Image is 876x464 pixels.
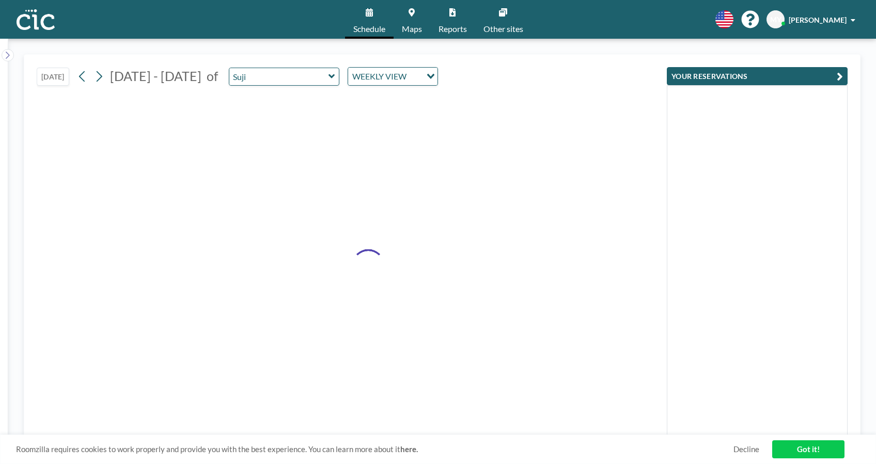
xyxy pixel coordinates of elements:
span: of [207,68,218,84]
button: [DATE] [37,68,69,86]
a: Got it! [772,440,844,458]
span: Schedule [353,25,385,33]
img: organization-logo [17,9,55,30]
span: Roomzilla requires cookies to work properly and provide you with the best experience. You can lea... [16,444,733,454]
span: MY [770,15,781,24]
button: YOUR RESERVATIONS [667,67,848,85]
input: Search for option [410,70,420,83]
a: Decline [733,444,759,454]
span: Maps [402,25,422,33]
span: Reports [439,25,467,33]
input: Suji [229,68,328,85]
span: [DATE] - [DATE] [110,68,201,84]
span: WEEKLY VIEW [350,70,409,83]
a: here. [400,444,418,454]
span: [PERSON_NAME] [789,15,847,24]
span: Other sites [483,25,523,33]
div: Search for option [348,68,437,85]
